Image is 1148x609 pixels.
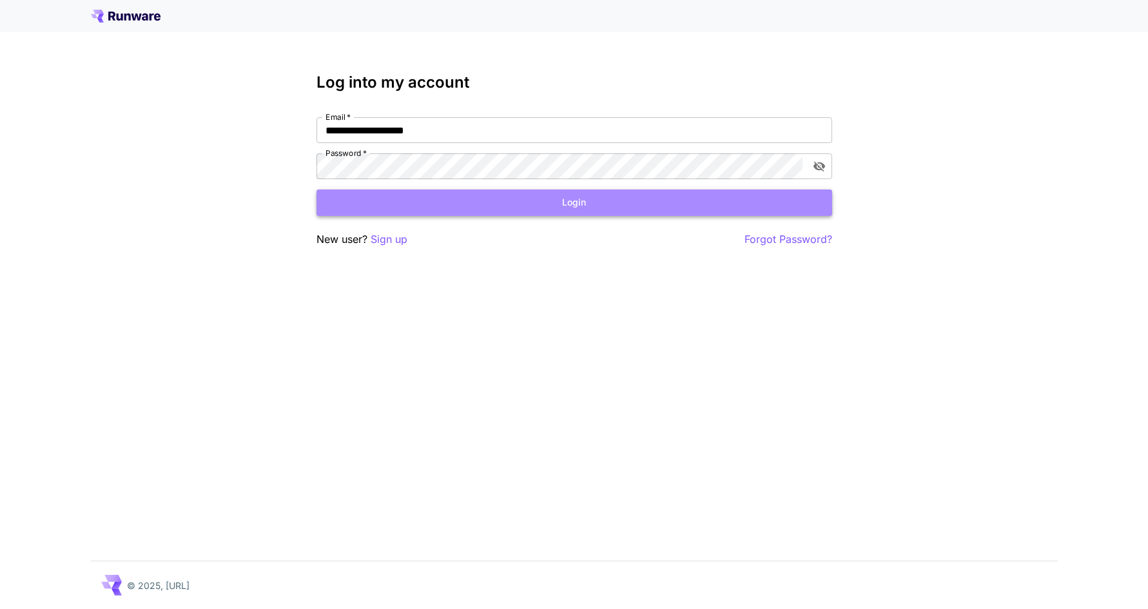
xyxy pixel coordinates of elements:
[371,231,407,247] button: Sign up
[326,148,367,159] label: Password
[808,155,831,178] button: toggle password visibility
[316,231,407,247] p: New user?
[744,231,832,247] button: Forgot Password?
[127,579,190,592] p: © 2025, [URL]
[326,111,351,122] label: Email
[316,189,832,216] button: Login
[316,73,832,92] h3: Log into my account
